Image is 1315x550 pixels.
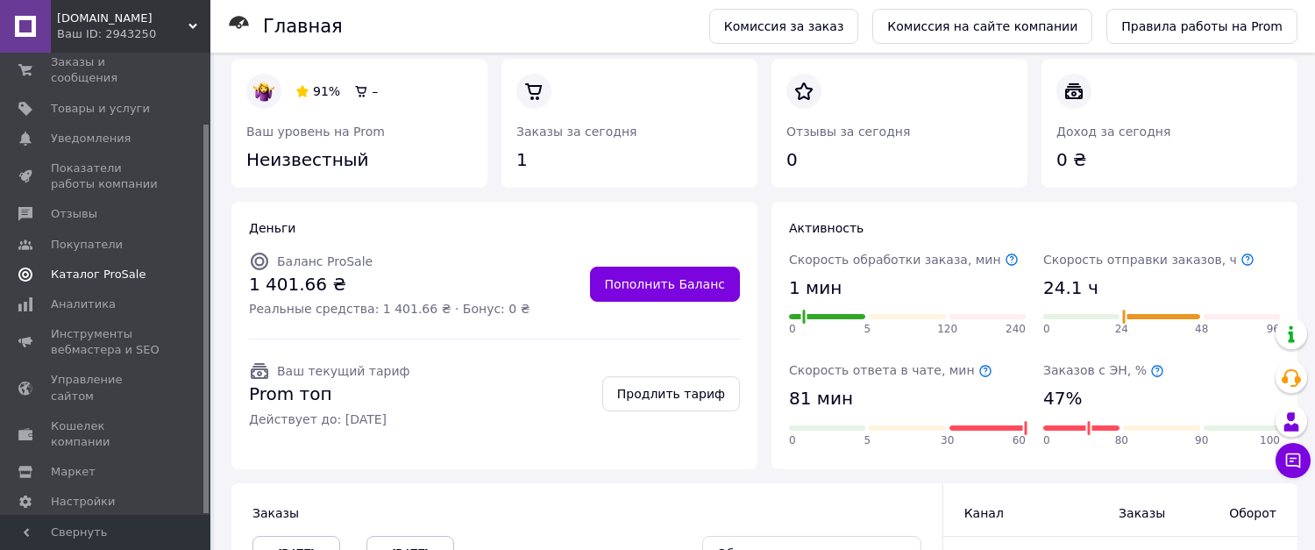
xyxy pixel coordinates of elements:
span: Каталог ProSale [51,267,146,282]
span: Скорость отправки заказов, ч [1043,253,1255,267]
span: 96 [1267,322,1280,337]
span: 91% [313,84,340,98]
span: Скорость обработки заказа, мин [789,253,1019,267]
span: Активность [789,221,864,235]
span: – [372,84,378,98]
span: Заказы [1082,504,1165,522]
span: Показатели работы компании [51,161,162,192]
span: Покупатели [51,237,123,253]
span: Маркет [51,464,96,480]
span: Заказы [252,506,299,520]
span: 30 [941,433,954,448]
span: Инструменты вебмастера и SEO [51,326,162,358]
span: Реальные средства: 1 401.66 ₴ · Бонус: 0 ₴ [249,300,530,318]
button: Чат с покупателем [1276,443,1311,478]
span: Канал [964,506,1004,520]
span: Оборот [1200,504,1276,522]
a: Пополнить Баланс [590,267,740,302]
span: Скорость ответа в чате, мин [789,363,992,377]
span: 5 [864,322,871,337]
span: Аналитика [51,296,116,312]
span: 24 [1115,322,1128,337]
span: 100 [1260,433,1280,448]
span: 24.1 ч [1043,275,1098,301]
span: 1 мин [789,275,842,301]
span: Prom топ [249,382,409,407]
span: Ваш текущий тариф [277,364,409,378]
a: Правила работы на Prom [1106,9,1297,44]
span: 240 [1006,322,1026,337]
span: 60 [1013,433,1026,448]
span: Действует до: [DATE] [249,411,409,428]
span: 80 [1115,433,1128,448]
h1: Главная [263,16,343,37]
span: 120 [937,322,957,337]
a: Комиссия за заказ [709,9,859,44]
div: Ваш ID: 2943250 [57,26,210,42]
span: Заказы и сообщения [51,54,162,86]
span: Уведомления [51,131,131,146]
span: Заказов с ЭН, % [1043,363,1164,377]
span: Отзывы [51,206,97,222]
span: Управление сайтом [51,372,162,404]
span: Настройки [51,494,115,510]
span: 5 [864,433,871,448]
span: 47% [1043,386,1082,411]
span: Деньги [249,221,295,235]
a: Продлить тариф [602,376,740,411]
span: POSHALIM.IN.UA [57,11,188,26]
a: Комиссия на сайте компании [872,9,1092,44]
span: Товары и услуги [51,101,150,117]
span: 0 [789,433,796,448]
span: Кошелек компании [51,418,162,450]
span: 0 [1043,322,1050,337]
span: Баланс ProSale [277,254,373,268]
span: 0 [789,322,796,337]
span: 90 [1195,433,1208,448]
span: 0 [1043,433,1050,448]
span: 1 401.66 ₴ [249,272,530,297]
span: 48 [1195,322,1208,337]
span: 81 мин [789,386,853,411]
